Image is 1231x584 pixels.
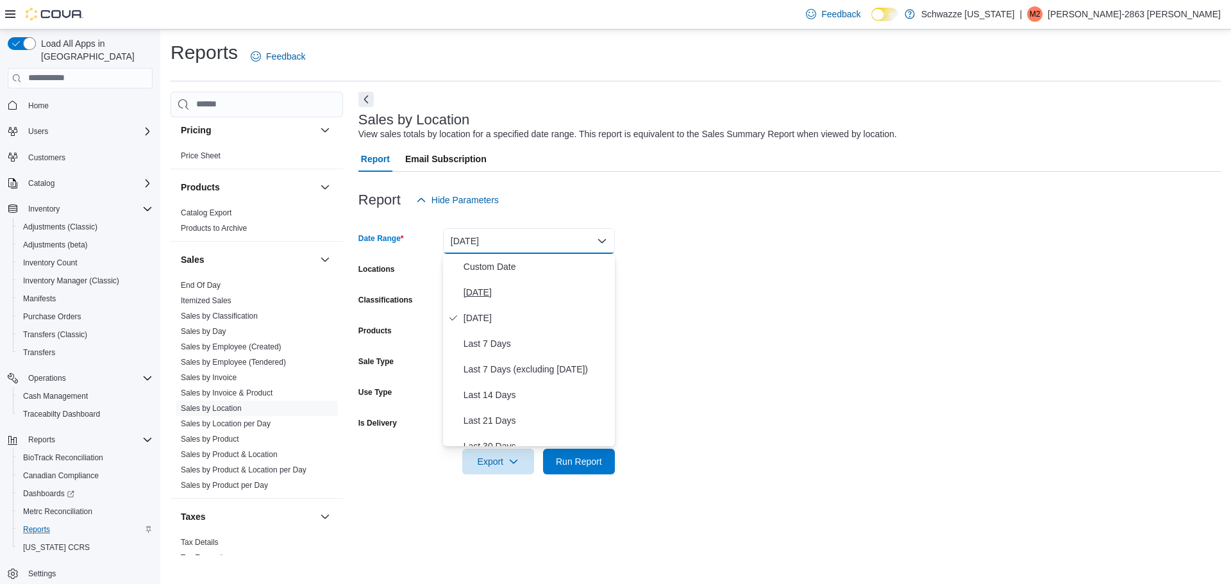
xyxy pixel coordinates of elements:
[181,388,272,398] span: Sales by Invoice & Product
[28,178,54,188] span: Catalog
[28,101,49,111] span: Home
[181,537,219,547] span: Tax Details
[18,504,97,519] a: Metrc Reconciliation
[181,296,231,305] a: Itemized Sales
[181,388,272,397] a: Sales by Invoice & Product
[18,237,93,253] a: Adjustments (beta)
[181,553,235,563] span: Tax Exemptions
[181,253,205,266] h3: Sales
[18,219,153,235] span: Adjustments (Classic)
[18,522,55,537] a: Reports
[181,510,206,523] h3: Taxes
[181,434,239,444] span: Sales by Product
[28,126,48,137] span: Users
[181,208,231,217] a: Catalog Export
[18,237,153,253] span: Adjustments (beta)
[28,435,55,445] span: Reports
[181,296,231,306] span: Itemized Sales
[18,522,153,537] span: Reports
[23,330,87,340] span: Transfers (Classic)
[358,128,897,141] div: View sales totals by location for a specified date range. This report is equivalent to the Sales ...
[18,291,153,306] span: Manifests
[470,449,526,474] span: Export
[871,8,898,21] input: Dark Mode
[358,112,470,128] h3: Sales by Location
[26,8,83,21] img: Cova
[23,201,65,217] button: Inventory
[3,369,158,387] button: Operations
[36,37,153,63] span: Load All Apps in [GEOGRAPHIC_DATA]
[18,345,153,360] span: Transfers
[317,179,333,195] button: Products
[358,387,392,397] label: Use Type
[23,149,153,165] span: Customers
[443,254,615,446] div: Select listbox
[181,281,221,290] a: End Of Day
[464,387,610,403] span: Last 14 Days
[23,471,99,481] span: Canadian Compliance
[181,419,271,428] a: Sales by Location per Day
[181,253,315,266] button: Sales
[28,204,60,214] span: Inventory
[181,224,247,233] a: Products to Archive
[23,176,153,191] span: Catalog
[181,124,211,137] h3: Pricing
[181,449,278,460] span: Sales by Product & Location
[3,96,158,115] button: Home
[1027,6,1043,22] div: Matthew-2863 Turner
[358,295,413,305] label: Classifications
[18,309,87,324] a: Purchase Orders
[18,309,153,324] span: Purchase Orders
[181,326,226,337] span: Sales by Day
[13,272,158,290] button: Inventory Manager (Classic)
[23,258,78,268] span: Inventory Count
[464,438,610,454] span: Last 30 Days
[181,327,226,336] a: Sales by Day
[181,419,271,429] span: Sales by Location per Day
[23,150,71,165] a: Customers
[181,208,231,218] span: Catalog Export
[181,372,237,383] span: Sales by Invoice
[1030,6,1041,22] span: M2
[266,50,305,63] span: Feedback
[317,509,333,524] button: Taxes
[181,181,315,194] button: Products
[181,480,268,490] span: Sales by Product per Day
[18,273,153,288] span: Inventory Manager (Classic)
[13,503,158,521] button: Metrc Reconciliation
[3,431,158,449] button: Reports
[181,280,221,290] span: End Of Day
[358,264,395,274] label: Locations
[246,44,310,69] a: Feedback
[181,342,281,352] span: Sales by Employee (Created)
[23,98,54,113] a: Home
[181,151,221,160] a: Price Sheet
[18,468,153,483] span: Canadian Compliance
[181,465,306,474] a: Sales by Product & Location per Day
[23,371,71,386] button: Operations
[464,310,610,326] span: [DATE]
[23,565,153,581] span: Settings
[171,535,343,571] div: Taxes
[431,194,499,206] span: Hide Parameters
[358,326,392,336] label: Products
[28,153,65,163] span: Customers
[18,273,124,288] a: Inventory Manager (Classic)
[23,453,103,463] span: BioTrack Reconciliation
[23,542,90,553] span: [US_STATE] CCRS
[18,219,103,235] a: Adjustments (Classic)
[18,406,105,422] a: Traceabilty Dashboard
[171,278,343,498] div: Sales
[13,405,158,423] button: Traceabilty Dashboard
[181,450,278,459] a: Sales by Product & Location
[23,312,81,322] span: Purchase Orders
[358,356,394,367] label: Sale Type
[181,510,315,523] button: Taxes
[464,362,610,377] span: Last 7 Days (excluding [DATE])
[13,308,158,326] button: Purchase Orders
[358,192,401,208] h3: Report
[921,6,1015,22] p: Schwazze [US_STATE]
[18,255,153,271] span: Inventory Count
[18,450,153,465] span: BioTrack Reconciliation
[181,404,242,413] a: Sales by Location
